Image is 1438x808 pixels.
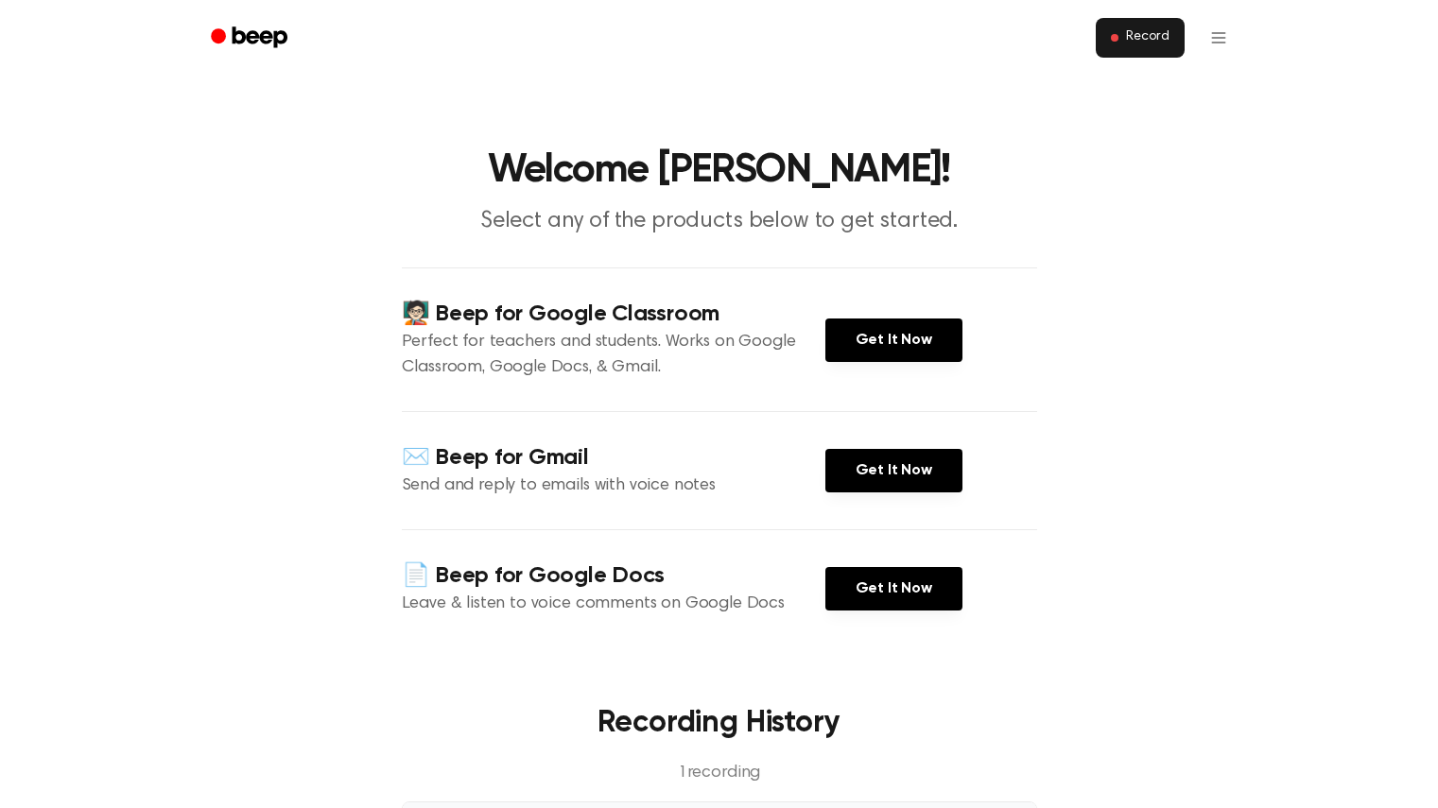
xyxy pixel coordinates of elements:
p: Perfect for teachers and students. Works on Google Classroom, Google Docs, & Gmail. [402,330,825,381]
a: Get It Now [825,567,962,610]
h4: 🧑🏻‍🏫 Beep for Google Classroom [402,299,825,330]
h1: Welcome [PERSON_NAME]! [235,151,1204,191]
h3: Recording History [432,700,1007,746]
p: Send and reply to emails with voice notes [402,473,825,499]
a: Get It Now [825,318,962,362]
p: Leave & listen to voice comments on Google Docs [402,592,825,617]
p: 1 recording [432,761,1007,786]
h4: 📄 Beep for Google Docs [402,560,825,592]
a: Beep [198,20,304,57]
button: Open menu [1196,15,1241,60]
a: Get It Now [825,449,962,492]
span: Record [1126,29,1169,46]
button: Record [1096,18,1184,58]
p: Select any of the products below to get started. [356,206,1083,237]
h4: ✉️ Beep for Gmail [402,442,825,473]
